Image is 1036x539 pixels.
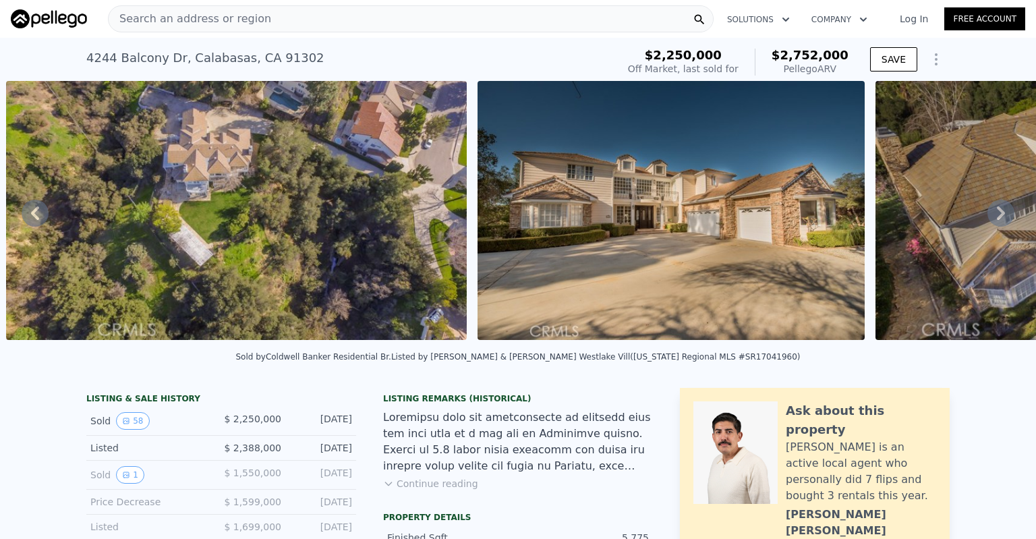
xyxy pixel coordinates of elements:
[109,11,271,27] span: Search an address or region
[383,477,478,490] button: Continue reading
[923,46,950,73] button: Show Options
[478,81,865,340] img: Sale: 21440577 Parcel: 54895589
[944,7,1025,30] a: Free Account
[235,352,391,362] div: Sold by Coldwell Banker Residential Br .
[116,412,149,430] button: View historical data
[383,512,653,523] div: Property details
[6,81,467,340] img: Sale: 21440577 Parcel: 54895589
[383,393,653,404] div: Listing Remarks (Historical)
[645,48,722,62] span: $2,250,000
[292,441,352,455] div: [DATE]
[90,412,210,430] div: Sold
[292,495,352,509] div: [DATE]
[391,352,801,362] div: Listed by [PERSON_NAME] & [PERSON_NAME] Westlake Vill ([US_STATE] Regional MLS #SR17041960)
[116,466,144,484] button: View historical data
[786,507,936,539] div: [PERSON_NAME] [PERSON_NAME]
[224,497,281,507] span: $ 1,599,000
[716,7,801,32] button: Solutions
[224,414,281,424] span: $ 2,250,000
[383,409,653,474] div: Loremipsu dolo sit ametconsecte ad elitsedd eius tem inci utla et d mag ali en Adminimve quisno. ...
[224,467,281,478] span: $ 1,550,000
[224,443,281,453] span: $ 2,388,000
[292,412,352,430] div: [DATE]
[772,62,848,76] div: Pellego ARV
[86,49,324,67] div: 4244 Balcony Dr , Calabasas , CA 91302
[801,7,878,32] button: Company
[628,62,739,76] div: Off Market, last sold for
[90,495,210,509] div: Price Decrease
[786,401,936,439] div: Ask about this property
[90,441,210,455] div: Listed
[292,520,352,534] div: [DATE]
[90,520,210,534] div: Listed
[224,521,281,532] span: $ 1,699,000
[772,48,848,62] span: $2,752,000
[870,47,917,72] button: SAVE
[90,466,210,484] div: Sold
[86,393,356,407] div: LISTING & SALE HISTORY
[884,12,944,26] a: Log In
[292,466,352,484] div: [DATE]
[786,439,936,504] div: [PERSON_NAME] is an active local agent who personally did 7 flips and bought 3 rentals this year.
[11,9,87,28] img: Pellego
